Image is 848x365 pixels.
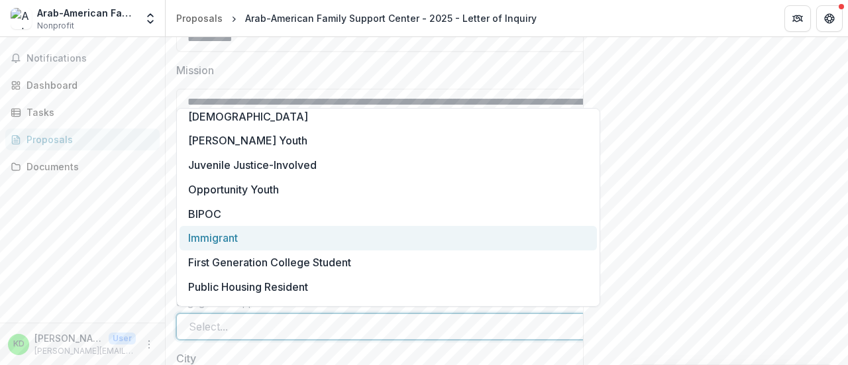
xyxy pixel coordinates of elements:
[176,11,223,25] div: Proposals
[5,156,160,178] a: Documents
[180,275,597,299] div: Public Housing Resident
[34,345,136,357] p: [PERSON_NAME][EMAIL_ADDRESS][DOMAIN_NAME]
[816,5,843,32] button: Get Help
[180,104,597,129] div: [DEMOGRAPHIC_DATA]
[5,101,160,123] a: Tasks
[109,333,136,344] p: User
[34,331,103,345] p: [PERSON_NAME]
[176,62,214,78] p: Mission
[26,78,149,92] div: Dashboard
[141,337,157,352] button: More
[13,340,25,348] div: Katie Duiven
[180,177,597,201] div: Opportunity Youth
[11,8,32,29] img: Arab-American Family Support Center
[171,9,542,28] nav: breadcrumb
[141,5,160,32] button: Open entity switcher
[245,11,537,25] div: Arab-American Family Support Center - 2025 - Letter of Inquiry
[180,129,597,153] div: [PERSON_NAME] Youth
[5,129,160,150] a: Proposals
[180,201,597,226] div: BIPOC
[5,48,160,69] button: Notifications
[26,105,149,119] div: Tasks
[26,160,149,174] div: Documents
[26,132,149,146] div: Proposals
[37,6,136,20] div: Arab-American Family Support Center
[180,250,597,275] div: First Generation College Student
[5,74,160,96] a: Dashboard
[26,53,154,64] span: Notifications
[784,5,811,32] button: Partners
[171,9,228,28] a: Proposals
[180,153,597,178] div: Juvenile Justice-Involved
[180,226,597,250] div: Immigrant
[37,20,74,32] span: Nonprofit
[180,299,597,323] div: Differently Abled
